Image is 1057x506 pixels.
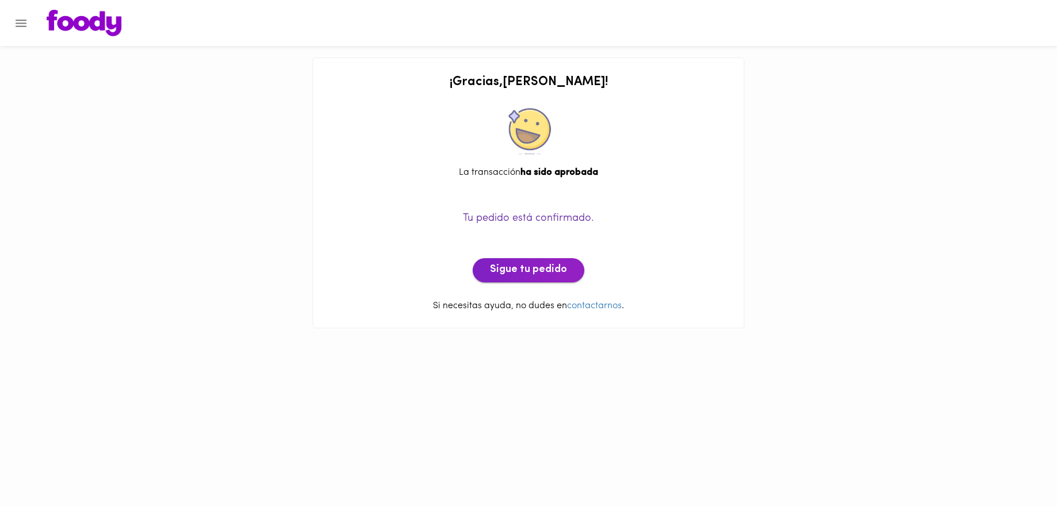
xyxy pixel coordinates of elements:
b: ha sido aprobada [520,168,598,177]
a: contactarnos [567,301,622,310]
p: Si necesitas ayuda, no dudes en . [325,300,732,313]
img: logo.png [47,10,121,36]
button: Menu [7,9,35,37]
button: Sigue tu pedido [473,258,584,282]
img: approved.png [505,108,552,155]
span: Tu pedido está confirmado. [463,213,594,224]
span: Sigue tu pedido [490,264,567,277]
div: La transacción [325,166,732,179]
iframe: Messagebird Livechat Widget [990,439,1045,494]
h2: ¡ Gracias , [PERSON_NAME] ! [325,75,732,89]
